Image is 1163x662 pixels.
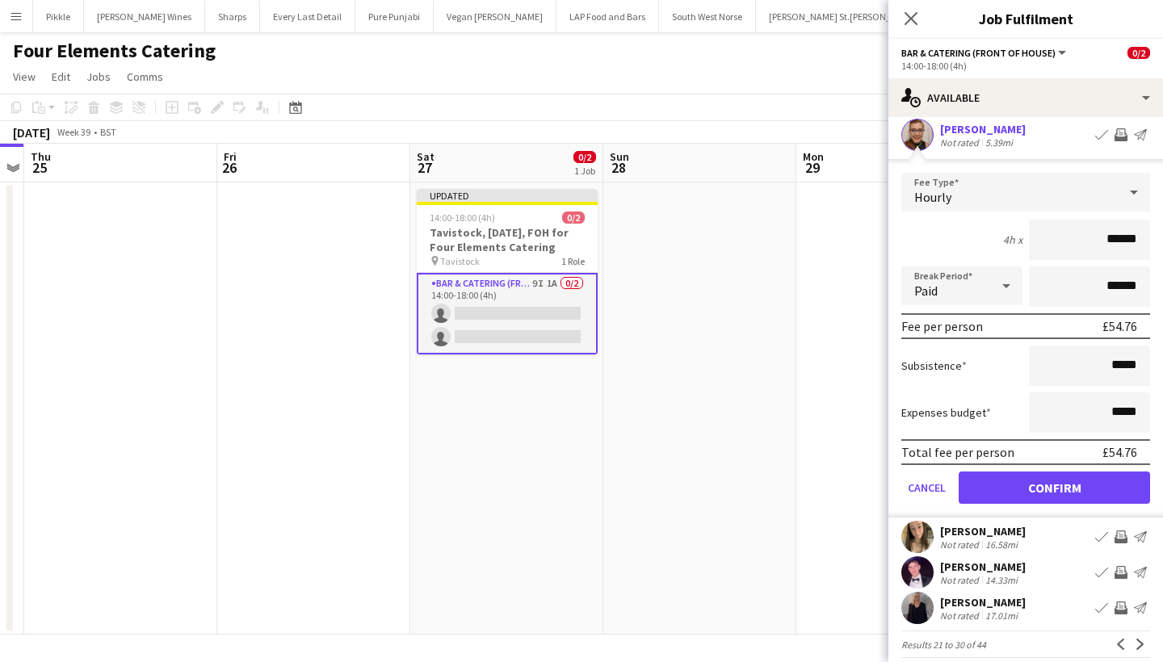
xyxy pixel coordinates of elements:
span: 26 [221,158,237,177]
button: South West Norse [659,1,756,32]
button: [PERSON_NAME] St.[PERSON_NAME] [756,1,932,32]
span: Fri [224,149,237,164]
div: Fee per person [901,318,983,334]
span: Sat [417,149,435,164]
div: 4h x [1003,233,1022,247]
app-job-card: Updated14:00-18:00 (4h)0/2Tavistock, [DATE], FOH for Four Elements Catering Tavistock1 RoleBar & ... [417,189,598,354]
div: 5.39mi [982,136,1016,149]
div: 14.33mi [982,574,1021,586]
span: View [13,69,36,84]
div: Updated [417,189,598,202]
div: 16.58mi [982,538,1021,551]
div: [PERSON_NAME] [940,559,1026,574]
span: Bar & Catering (Front of House) [901,47,1056,59]
div: Not rated [940,538,982,551]
button: Pikkle [33,1,84,32]
button: Cancel [901,471,952,504]
span: Results 21 to 30 of 44 [901,639,986,651]
div: BST [100,126,116,138]
span: Edit [52,69,70,84]
div: [PERSON_NAME] [940,524,1026,538]
span: Paid [914,283,938,299]
span: Mon [803,149,824,164]
button: [PERSON_NAME] Wines [84,1,205,32]
span: Hourly [914,189,951,205]
div: 1 Job [574,165,595,177]
span: 25 [28,158,51,177]
div: Not rated [940,136,982,149]
span: 14:00-18:00 (4h) [430,212,495,224]
button: Pure Punjabi [355,1,434,32]
span: Sun [610,149,629,164]
div: Not rated [940,610,982,622]
h3: Tavistock, [DATE], FOH for Four Elements Catering [417,225,598,254]
div: £54.76 [1102,318,1137,334]
span: Thu [31,149,51,164]
label: Expenses budget [901,405,991,420]
div: Available [888,78,1163,117]
a: Edit [45,66,77,87]
span: Jobs [86,69,111,84]
span: 1 Role [561,255,585,267]
h3: Job Fulfilment [888,8,1163,29]
span: 0/2 [562,212,585,224]
span: 29 [800,158,824,177]
span: 0/2 [573,151,596,163]
span: 28 [607,158,629,177]
div: [PERSON_NAME] [940,595,1026,610]
button: Bar & Catering (Front of House) [901,47,1069,59]
div: 17.01mi [982,610,1021,622]
span: Comms [127,69,163,84]
div: 14:00-18:00 (4h) [901,60,1150,72]
h1: Four Elements Catering [13,39,216,63]
app-card-role: Bar & Catering (Front of House)9I1A0/214:00-18:00 (4h) [417,273,598,354]
button: Every Last Detail [260,1,355,32]
div: Total fee per person [901,444,1014,460]
span: Tavistock [440,255,480,267]
label: Subsistence [901,358,967,373]
span: 27 [414,158,435,177]
button: Confirm [959,471,1150,504]
button: Vegan [PERSON_NAME] [434,1,556,32]
a: Jobs [80,66,117,87]
button: Sharps [205,1,260,32]
a: View [6,66,42,87]
div: Not rated [940,574,982,586]
a: Comms [120,66,170,87]
span: Week 39 [53,126,94,138]
div: £54.76 [1102,444,1137,460]
button: LAP Food and Bars [556,1,659,32]
div: [DATE] [13,124,50,140]
span: 0/2 [1127,47,1150,59]
div: [PERSON_NAME] [940,122,1026,136]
